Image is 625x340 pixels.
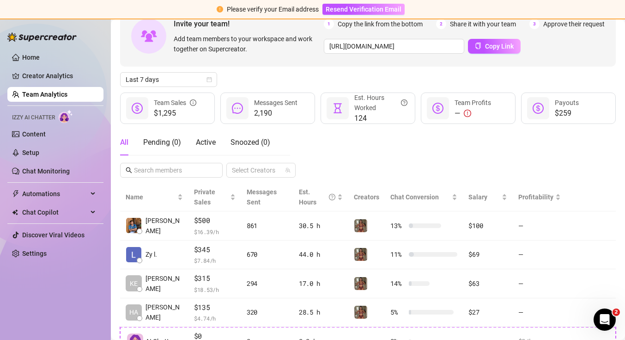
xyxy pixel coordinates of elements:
[7,32,77,42] img: logo-BBDzfeDw.svg
[247,249,288,260] div: 670
[468,193,487,201] span: Salary
[22,91,67,98] a: Team Analytics
[533,103,544,114] span: dollar-circle
[22,130,46,138] a: Content
[299,249,343,260] div: 44.0 h
[194,244,236,255] span: $345
[120,137,128,148] div: All
[12,113,55,122] span: Izzy AI Chatter
[322,4,405,15] button: Resend Verification Email
[22,149,39,156] a: Setup
[154,108,196,119] span: $1,295
[129,307,138,317] span: HA
[194,314,236,323] span: $ 4.74 /h
[59,110,73,123] img: AI Chatter
[432,103,443,114] span: dollar-circle
[468,249,507,260] div: $69
[354,219,367,232] img: Greek
[22,68,96,83] a: Creator Analytics
[22,205,88,220] span: Chat Copilot
[299,187,336,207] div: Est. Hours
[146,249,157,260] span: Zy l.
[354,113,407,124] span: 124
[326,6,401,13] span: Resend Verification Email
[485,43,514,50] span: Copy Link
[194,215,236,226] span: $500
[455,108,491,119] div: —
[299,278,343,289] div: 17.0 h
[126,167,132,173] span: search
[12,190,19,198] span: thunderbolt
[194,285,236,294] span: $ 18.53 /h
[22,250,47,257] a: Settings
[390,193,439,201] span: Chat Conversion
[464,110,471,117] span: exclamation-circle
[126,247,141,262] img: Zy lei
[247,307,288,317] div: 320
[126,218,141,233] img: Chester Tagayun…
[354,248,367,261] img: Greek
[22,231,85,239] a: Discover Viral Videos
[247,221,288,231] div: 861
[194,273,236,284] span: $315
[22,54,40,61] a: Home
[130,278,138,289] span: KE
[126,192,176,202] span: Name
[329,187,335,207] span: question-circle
[518,193,553,201] span: Profitability
[146,273,183,294] span: [PERSON_NAME]
[401,93,407,113] span: question-circle
[513,269,566,298] td: —
[232,103,243,114] span: message
[174,18,324,30] span: Invite your team!
[120,183,188,211] th: Name
[146,302,183,322] span: [PERSON_NAME]
[324,19,334,29] span: 1
[194,302,236,313] span: $135
[543,19,605,29] span: Approve their request
[455,99,491,106] span: Team Profits
[299,307,343,317] div: 28.5 h
[254,99,297,106] span: Messages Sent
[247,278,288,289] div: 294
[354,277,367,290] img: Greek
[194,188,215,206] span: Private Sales
[194,227,236,236] span: $ 16.39 /h
[450,19,516,29] span: Share it with your team
[468,221,507,231] div: $100
[206,77,212,82] span: calendar
[332,103,343,114] span: hourglass
[613,309,620,316] span: 2
[513,241,566,270] td: —
[196,138,216,147] span: Active
[594,309,616,331] iframe: Intercom live chat
[390,221,405,231] span: 13 %
[22,167,70,175] a: Chat Monitoring
[354,306,367,319] img: Greek
[468,278,507,289] div: $63
[247,188,277,206] span: Messages Sent
[513,211,566,241] td: —
[154,98,196,108] div: Team Sales
[390,249,405,260] span: 11 %
[354,93,407,113] div: Est. Hours Worked
[475,43,481,49] span: copy
[134,165,210,175] input: Search members
[22,186,88,201] span: Automations
[468,39,521,54] button: Copy Link
[390,278,405,289] span: 14 %
[146,216,183,236] span: [PERSON_NAME]
[126,73,212,87] span: Last 7 days
[338,19,423,29] span: Copy the link from the bottom
[254,108,297,119] span: 2,190
[348,183,385,211] th: Creators
[174,34,320,54] span: Add team members to your workspace and work together on Supercreator.
[285,167,291,173] span: team
[555,108,579,119] span: $259
[468,307,507,317] div: $27
[132,103,143,114] span: dollar-circle
[217,6,223,12] span: exclamation-circle
[227,4,319,14] div: Please verify your Email address
[299,221,343,231] div: 30.5 h
[529,19,540,29] span: 3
